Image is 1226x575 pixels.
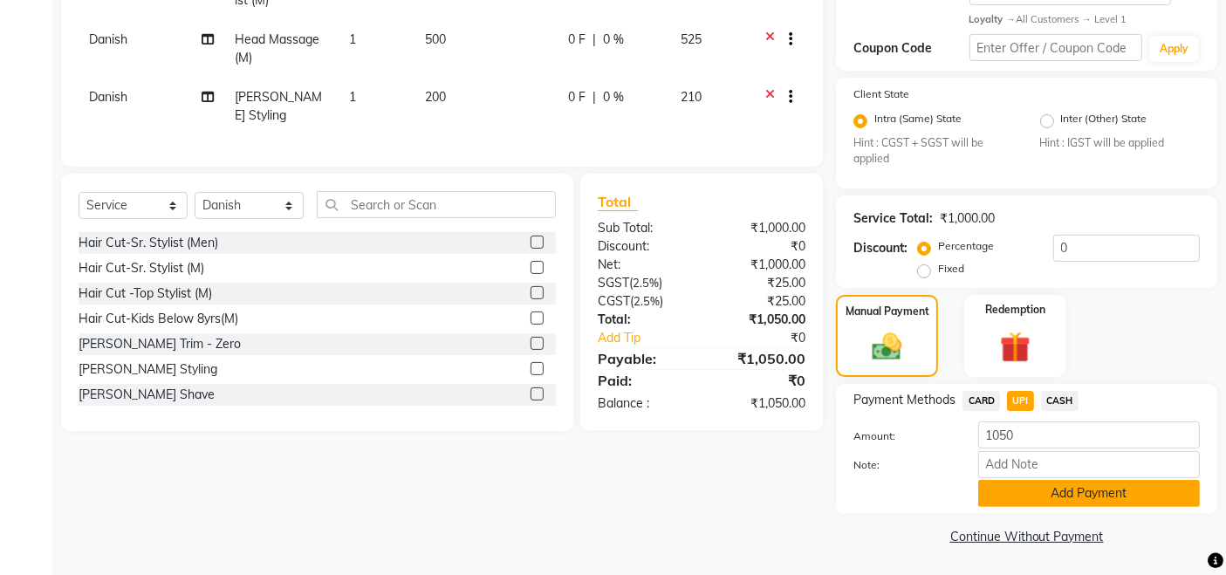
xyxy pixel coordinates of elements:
label: Fixed [938,261,964,277]
label: Amount: [840,428,964,444]
div: Total: [585,311,702,329]
label: Manual Payment [846,304,929,319]
div: Service Total: [853,209,933,228]
span: UPI [1007,391,1034,411]
div: ₹1,000.00 [940,209,995,228]
span: CGST [598,293,630,309]
div: ₹1,000.00 [702,256,818,274]
div: ₹0 [722,329,819,347]
div: Discount: [585,237,702,256]
div: ₹0 [702,370,818,391]
div: Hair Cut-Sr. Stylist (M) [79,259,204,277]
span: 210 [681,89,702,105]
div: [PERSON_NAME] Trim - Zero [79,335,241,353]
span: 500 [425,31,446,47]
div: Net: [585,256,702,274]
div: [PERSON_NAME] Styling [79,360,217,379]
label: Inter (Other) State [1061,111,1147,132]
span: SGST [598,275,629,291]
div: All Customers → Level 1 [969,12,1200,27]
span: 0 % [603,31,624,49]
div: Sub Total: [585,219,702,237]
div: Hair Cut-Kids Below 8yrs(M) [79,310,238,328]
button: Apply [1149,36,1199,62]
img: _cash.svg [863,330,910,364]
a: Continue Without Payment [839,528,1214,546]
a: Add Tip [585,329,721,347]
label: Note: [840,457,964,473]
div: Discount: [853,239,908,257]
label: Intra (Same) State [874,111,962,132]
span: | [592,31,596,49]
input: Add Note [978,451,1200,478]
div: ₹25.00 [702,274,818,292]
div: Paid: [585,370,702,391]
span: 525 [681,31,702,47]
input: Search or Scan [317,191,556,218]
span: 200 [425,89,446,105]
div: Payable: [585,348,702,369]
span: 0 % [603,88,624,106]
span: [PERSON_NAME] Styling [235,89,322,123]
div: ₹1,000.00 [702,219,818,237]
span: Total [598,193,638,211]
span: 1 [349,89,356,105]
span: Danish [89,31,127,47]
span: 2.5% [633,276,659,290]
div: ₹1,050.00 [702,394,818,413]
strong: Loyalty → [969,13,1016,25]
input: Enter Offer / Coupon Code [969,34,1142,61]
span: Danish [89,89,127,105]
span: | [592,88,596,106]
div: Coupon Code [853,39,969,58]
span: 2.5% [634,294,660,308]
div: Hair Cut -Top Stylist (M) [79,284,212,303]
span: 0 F [568,31,586,49]
label: Percentage [938,238,994,254]
input: Amount [978,421,1200,448]
small: Hint : CGST + SGST will be applied [853,135,1013,168]
label: Redemption [985,302,1045,318]
div: [PERSON_NAME] Shave [79,386,215,404]
span: Payment Methods [853,391,955,409]
div: ₹1,050.00 [702,348,818,369]
div: Balance : [585,394,702,413]
span: 0 F [568,88,586,106]
small: Hint : IGST will be applied [1040,135,1200,151]
div: ( ) [585,292,702,311]
button: Add Payment [978,480,1200,507]
div: ₹25.00 [702,292,818,311]
div: ( ) [585,274,702,292]
label: Client State [853,86,909,102]
div: ₹1,050.00 [702,311,818,329]
span: Head Massage (M) [235,31,319,65]
div: ₹0 [702,237,818,256]
div: Hair Cut-Sr. Stylist (Men) [79,234,218,252]
span: CASH [1041,391,1079,411]
span: CARD [962,391,1000,411]
img: _gift.svg [990,328,1040,366]
span: 1 [349,31,356,47]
